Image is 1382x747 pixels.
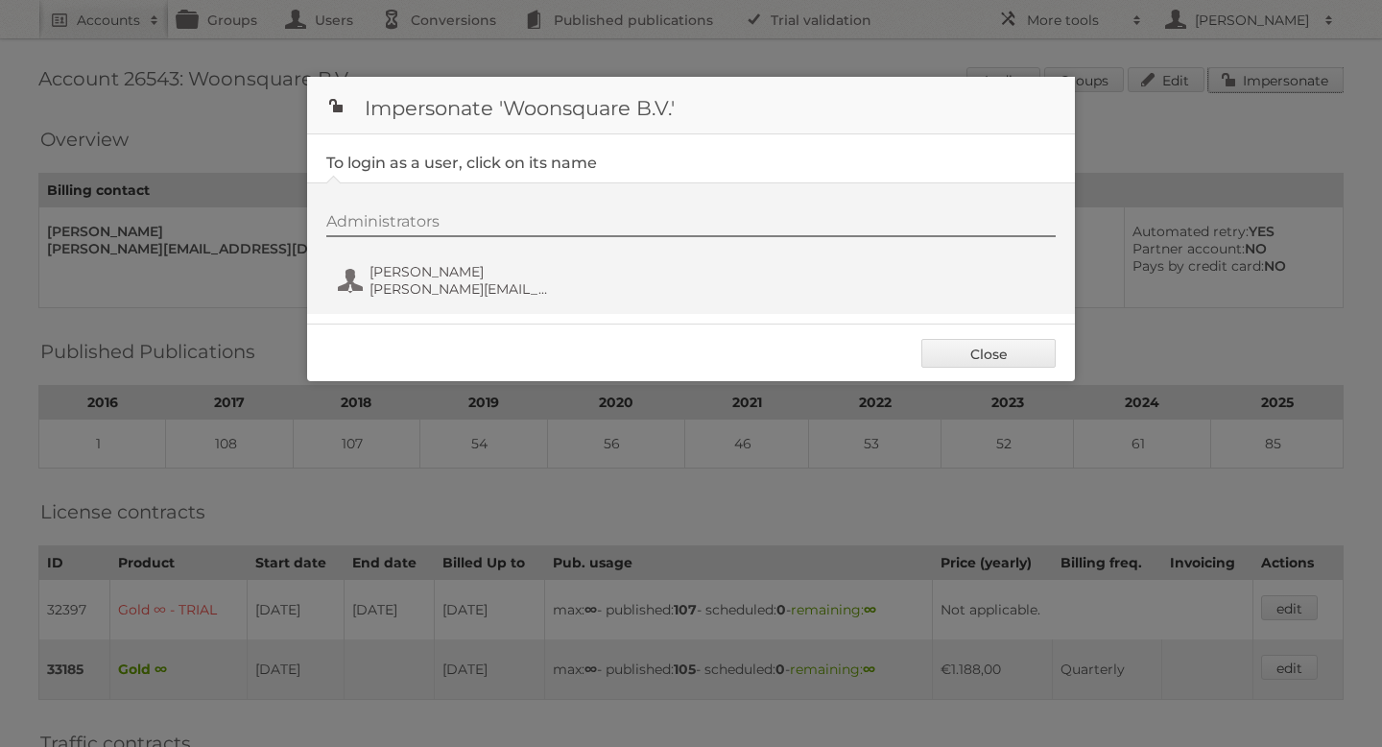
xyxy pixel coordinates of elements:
[326,154,597,172] legend: To login as a user, click on its name
[921,339,1056,368] a: Close
[369,280,556,298] span: [PERSON_NAME][EMAIL_ADDRESS][DOMAIN_NAME]
[326,212,1056,237] div: Administrators
[369,263,556,280] span: [PERSON_NAME]
[307,77,1075,134] h1: Impersonate 'Woonsquare B.V.'
[336,261,561,300] button: [PERSON_NAME] [PERSON_NAME][EMAIL_ADDRESS][DOMAIN_NAME]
